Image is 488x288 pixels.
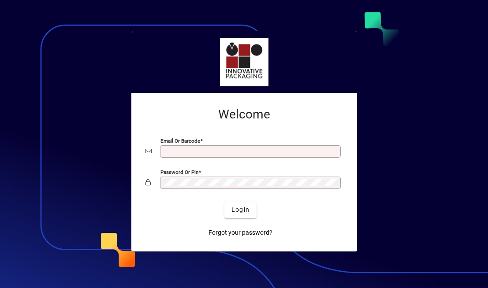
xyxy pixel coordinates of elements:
[160,169,198,175] mat-label: Password or Pin
[231,205,250,214] span: Login
[224,202,257,218] button: Login
[205,225,276,241] a: Forgot your password?
[160,137,200,144] mat-label: Email or Barcode
[209,228,272,237] span: Forgot your password?
[145,107,343,122] h2: Welcome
